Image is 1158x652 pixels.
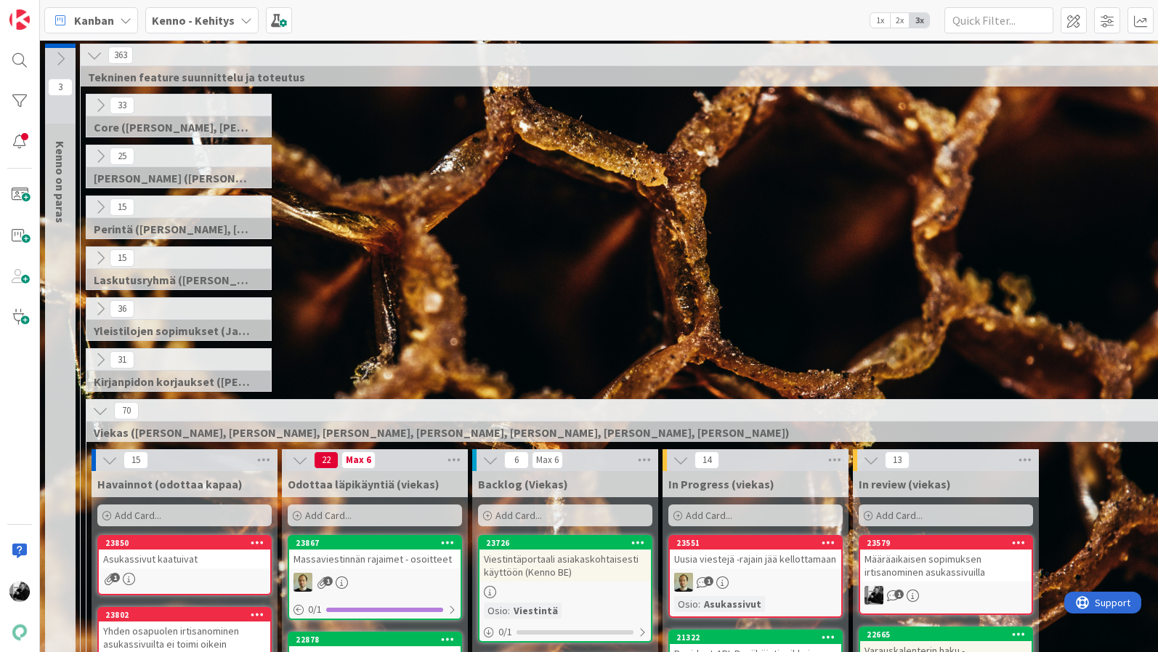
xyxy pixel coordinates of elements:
[152,13,235,28] b: Kenno - Kehitys
[48,79,73,96] span: 3
[289,536,461,568] div: 23867Massaviestinnän rajaimet - osoitteet
[94,374,253,389] span: Kirjanpidon korjaukset (Jussi, JaakkoHä)
[110,351,134,369] span: 31
[695,451,719,469] span: 14
[876,509,923,522] span: Add Card...
[9,581,30,602] img: KM
[510,603,562,619] div: Viestintä
[9,9,30,30] img: Visit kanbanzone.com
[479,536,651,550] div: 23726
[479,550,651,581] div: Viestintäportaali asiakaskohtaisesti käyttöön (Kenno BE)
[296,635,461,645] div: 22878
[97,477,243,491] span: Havainnot (odottaa kapaa)
[99,550,270,568] div: Asukassivut kaatuivat
[293,573,312,592] img: ML
[289,633,461,646] div: 22878
[346,456,371,464] div: Max 6
[94,323,253,338] span: Yleistilojen sopimukset (Jaakko, VilleP, TommiL, Simo)
[495,509,542,522] span: Add Card...
[867,538,1032,548] div: 23579
[308,602,322,617] span: 0 / 1
[479,536,651,581] div: 23726Viestintäportaali asiakaskohtaisesti käyttöön (Kenno BE)
[53,141,68,223] span: Kenno on paras
[859,477,951,491] span: In review (viekas)
[124,451,148,469] span: 15
[289,550,461,568] div: Massaviestinnän rajaimet - osoitteet
[504,451,529,469] span: 6
[479,623,651,641] div: 0/1
[860,536,1032,581] div: 23579Määräaikaisen sopimuksen irtisanominen asukassivuilla
[508,603,510,619] span: :
[670,631,841,644] div: 21322
[314,451,339,469] span: 22
[860,550,1032,581] div: Määräaikaisen sopimuksen irtisanominen asukassivuilla
[885,451,910,469] span: 13
[114,402,139,419] span: 70
[110,198,134,216] span: 15
[9,622,30,643] img: avatar
[670,550,841,568] div: Uusia viestejä -rajain jää kellottamaan
[94,222,253,236] span: Perintä (Jaakko, PetriH, MikkoV, Pasi)
[686,509,732,522] span: Add Card...
[94,171,253,185] span: Halti (Sebastian, VilleH, Riikka, Antti, MikkoV, PetriH, PetriM)
[670,536,841,550] div: 23551
[865,586,883,605] img: KM
[288,477,440,491] span: Odottaa läpikäyntiä (viekas)
[674,596,698,612] div: Osio
[110,97,134,114] span: 33
[94,273,253,287] span: Laskutusryhmä (Antti, Keijo)
[860,536,1032,550] div: 23579
[110,300,134,318] span: 36
[478,477,568,491] span: Backlog (Viekas)
[99,608,270,621] div: 23802
[74,12,114,29] span: Kanban
[296,538,461,548] div: 23867
[31,2,66,20] span: Support
[670,536,841,568] div: 23551Uusia viestejä -rajain jää kellottamaan
[676,538,841,548] div: 23551
[867,629,1032,640] div: 22665
[536,456,559,464] div: Max 6
[108,47,133,64] span: 363
[676,632,841,643] div: 21322
[860,586,1032,605] div: KM
[323,576,333,586] span: 1
[860,628,1032,641] div: 22665
[704,576,713,586] span: 1
[498,624,512,640] span: 0 / 1
[668,477,774,491] span: In Progress (viekas)
[894,589,904,599] span: 1
[870,13,890,28] span: 1x
[289,600,461,619] div: 0/1
[99,536,270,550] div: 23850
[289,536,461,550] div: 23867
[670,573,841,592] div: ML
[115,509,161,522] span: Add Card...
[486,538,651,548] div: 23726
[110,249,134,267] span: 15
[698,596,700,612] span: :
[105,610,270,620] div: 23802
[94,120,253,134] span: Core (Pasi, Jussi, JaakkoHä, Jyri, Leo, MikkoK, Väinö, MattiH)
[700,596,765,612] div: Asukassivut
[289,573,461,592] div: ML
[674,573,693,592] img: ML
[890,13,910,28] span: 2x
[484,603,508,619] div: Osio
[99,536,270,568] div: 23850Asukassivut kaatuivat
[910,13,929,28] span: 3x
[110,148,134,165] span: 25
[944,7,1053,33] input: Quick Filter...
[305,509,352,522] span: Add Card...
[105,538,270,548] div: 23850
[110,573,120,582] span: 1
